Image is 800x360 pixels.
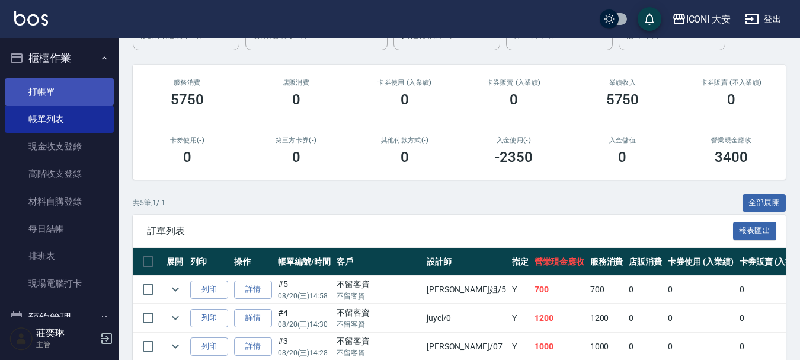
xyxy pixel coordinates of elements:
p: 共 5 筆, 1 / 1 [133,197,165,208]
button: ICONI 大安 [667,7,736,31]
td: #5 [275,276,334,304]
h2: 第三方卡券(-) [256,136,337,144]
h3: 0 [401,149,409,165]
th: 指定 [509,248,532,276]
h2: 卡券使用 (入業績) [364,79,445,87]
td: 0 [626,304,665,332]
p: 不留客資 [337,348,421,358]
h2: 卡券販賣 (入業績) [473,79,554,87]
a: 排班表 [5,243,114,270]
a: 現金收支登錄 [5,133,114,160]
button: 列印 [190,337,228,356]
a: 打帳單 [5,78,114,106]
td: Y [509,304,532,332]
div: 不留客資 [337,335,421,348]
th: 帳單編號/時間 [275,248,334,276]
h3: 0 [401,91,409,108]
button: 列印 [190,281,228,299]
td: 1200 [587,304,626,332]
h3: 0 [727,91,735,108]
h2: 入金使用(-) [473,136,554,144]
img: Person [9,327,33,351]
a: 報表匯出 [733,225,777,236]
a: 詳情 [234,309,272,327]
h3: 0 [292,91,300,108]
div: 不留客資 [337,278,421,291]
th: 設計師 [424,248,509,276]
a: 高階收支登錄 [5,160,114,187]
h2: 業績收入 [583,79,663,87]
th: 服務消費 [587,248,626,276]
a: 現場電腦打卡 [5,270,114,297]
button: 列印 [190,309,228,327]
p: 08/20 (三) 14:30 [278,319,331,330]
h3: 0 [183,149,191,165]
h3: -2350 [495,149,533,165]
h5: 莊奕琳 [36,327,97,339]
td: 700 [532,276,587,304]
div: 不留客資 [337,307,421,319]
a: 詳情 [234,281,272,299]
p: 08/20 (三) 14:28 [278,348,331,358]
div: ICONI 大安 [686,12,731,27]
h2: 入金儲值 [583,136,663,144]
button: 登出 [740,8,786,30]
button: 櫃檯作業 [5,43,114,74]
th: 客戶 [334,248,424,276]
a: 材料自購登錄 [5,188,114,215]
h2: 營業現金應收 [691,136,772,144]
button: 預約管理 [5,302,114,333]
td: 0 [665,276,737,304]
button: expand row [167,337,184,355]
a: 帳單列表 [5,106,114,133]
span: 訂單列表 [147,225,733,237]
th: 展開 [164,248,187,276]
th: 卡券使用 (入業績) [665,248,737,276]
h3: 0 [618,149,626,165]
h3: 服務消費 [147,79,228,87]
h2: 卡券販賣 (不入業績) [691,79,772,87]
p: 08/20 (三) 14:58 [278,291,331,301]
td: 700 [587,276,626,304]
p: 不留客資 [337,291,421,301]
a: 詳情 [234,337,272,356]
h2: 其他付款方式(-) [364,136,445,144]
th: 列印 [187,248,231,276]
td: 0 [626,276,665,304]
h3: 5750 [606,91,639,108]
h2: 店販消費 [256,79,337,87]
td: #4 [275,304,334,332]
p: 不留客資 [337,319,421,330]
button: save [638,7,661,31]
h3: 0 [292,149,300,165]
th: 操作 [231,248,275,276]
img: Logo [14,11,48,26]
a: 每日結帳 [5,215,114,243]
button: expand row [167,281,184,298]
td: 0 [665,304,737,332]
td: Y [509,276,532,304]
th: 營業現金應收 [532,248,587,276]
p: 主管 [36,339,97,350]
th: 店販消費 [626,248,665,276]
button: 全部展開 [743,194,786,212]
button: 報表匯出 [733,222,777,240]
td: 1200 [532,304,587,332]
td: juyei /0 [424,304,509,332]
h3: 3400 [715,149,748,165]
h3: 0 [510,91,518,108]
td: [PERSON_NAME]姐 /5 [424,276,509,304]
h2: 卡券使用(-) [147,136,228,144]
button: expand row [167,309,184,327]
h3: 5750 [171,91,204,108]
